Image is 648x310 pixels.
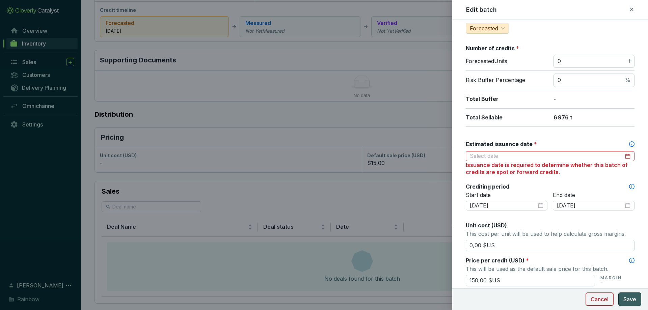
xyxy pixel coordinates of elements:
span: % [625,77,630,84]
p: End date [553,192,634,199]
button: Save [618,292,641,306]
input: Enter cost [466,240,634,251]
p: Total Sellable [466,114,547,121]
p: - [553,95,634,103]
p: Risk Buffer Percentage [466,77,547,84]
input: Select date [557,202,624,209]
p: This will be used as the default sale price for this batch. [466,264,634,274]
p: - [600,281,622,285]
input: Select date [470,152,624,160]
p: Total Buffer [466,95,547,103]
label: Number of credits [466,45,519,52]
span: t [629,58,630,65]
label: Crediting period [466,183,509,190]
input: Select date [470,202,537,209]
span: Forecasted [470,25,498,32]
span: Cancel [591,295,609,303]
span: Unit cost (USD) [466,222,507,229]
p: Forecasted Units [466,58,547,65]
label: Estimated issuance date [466,140,537,148]
div: Issuance date is required to determine whether this batch of credits are spot or forward credits. [466,162,634,176]
p: Start date [466,192,547,199]
h2: Edit batch [466,5,497,14]
p: This cost per unit will be used to help calculate gross margins. [466,229,634,238]
span: Price per credit (USD) [466,257,524,264]
p: MARGIN [600,275,622,281]
button: Cancel [586,292,614,306]
p: 6 976 t [553,114,634,121]
span: Save [623,295,636,303]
